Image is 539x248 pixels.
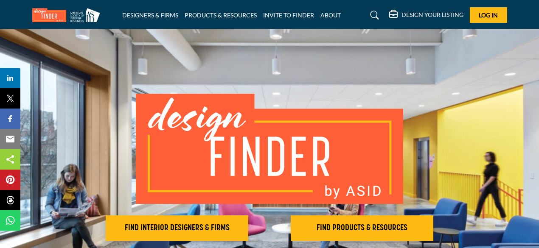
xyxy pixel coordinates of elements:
[108,223,246,233] h2: FIND INTERIOR DESIGNERS & FIRMS
[470,7,507,23] button: Log In
[106,215,248,241] button: FIND INTERIOR DESIGNERS & FIRMS
[263,11,314,19] a: INVITE TO FINDER
[32,8,104,22] img: Site Logo
[122,11,178,19] a: DESIGNERS & FIRMS
[293,223,431,233] h2: FIND PRODUCTS & RESOURCES
[389,10,463,20] div: DESIGN YOUR LISTING
[479,11,498,19] span: Log In
[362,8,385,22] a: Search
[291,215,433,241] button: FIND PRODUCTS & RESOURCES
[136,94,403,204] img: image
[320,11,341,19] a: ABOUT
[185,11,257,19] a: PRODUCTS & RESOURCES
[401,11,463,19] h5: DESIGN YOUR LISTING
